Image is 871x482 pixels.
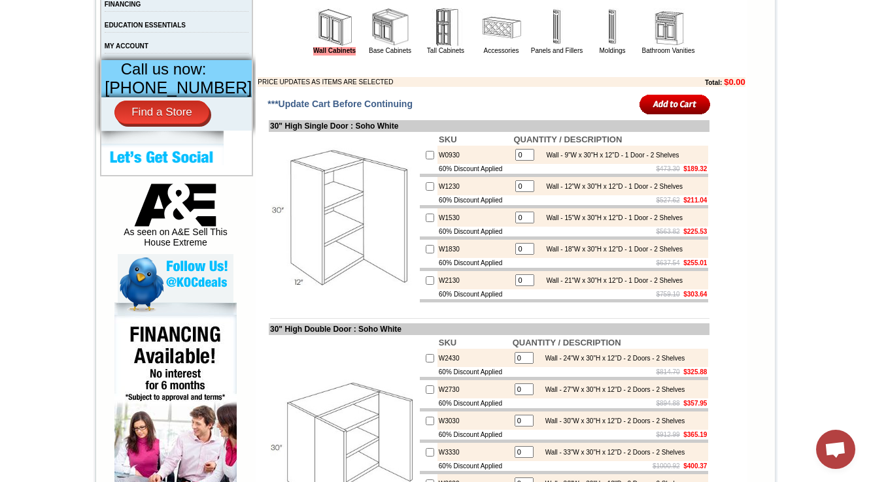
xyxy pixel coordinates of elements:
[683,259,707,266] b: $255.01
[371,8,410,47] img: Base Cabinets
[437,164,512,174] td: 60% Discount Applied
[154,59,187,72] td: Baycreek Gray
[439,338,456,347] b: SKU
[484,47,519,54] a: Accessories
[683,291,707,298] b: $303.64
[437,227,512,236] td: 60% Discount Applied
[267,99,413,109] span: ***Update Cart Before Continuing
[437,398,511,408] td: 60% Discount Applied
[437,461,511,471] td: 60% Discount Applied
[369,47,411,54] a: Base Cabinets
[269,323,709,335] td: 30" High Double Door : Soho White
[683,462,707,470] b: $400.37
[5,5,132,40] body: Alpha channel not supported: images/W0936_cnc_2.1.jpg.png
[531,47,583,54] a: Panels and Fillers
[539,386,685,393] div: Wall - 27"W x 30"H x 12"D - 2 Doors - 2 Shelves
[189,59,222,74] td: Beachwood Oak Shaker
[437,195,512,205] td: 60% Discount Applied
[705,79,722,86] b: Total:
[437,208,512,227] td: W1530
[105,22,186,29] a: EDUCATION ESSENTIALS
[513,338,621,347] b: QUANTITY / DESCRIPTION
[683,228,707,235] b: $225.53
[657,400,680,407] s: $894.88
[114,101,209,124] a: Find a Store
[539,449,685,456] div: Wall - 33"W x 30"H x 12"D - 2 Doors - 2 Shelves
[270,144,417,291] img: 30'' High Single Door
[105,1,141,8] a: FINANCING
[724,77,745,87] b: $0.00
[640,93,711,115] input: Add to Cart
[657,259,680,266] s: $637.54
[426,8,466,47] img: Tall Cabinets
[105,42,148,50] a: MY ACCOUNT
[437,380,511,398] td: W2730
[437,367,511,377] td: 60% Discount Applied
[816,430,855,469] div: Open chat
[71,59,111,74] td: [PERSON_NAME] Yellow Walnut
[599,47,625,54] a: Moldings
[437,430,511,440] td: 60% Discount Applied
[683,165,707,172] b: $189.32
[437,411,511,430] td: W3030
[513,135,622,144] b: QUANTITY / DESCRIPTION
[539,246,683,253] div: Wall - 18"W x 30"H x 12"D - 1 Door - 2 Shelves
[539,214,683,221] div: Wall - 15"W x 30"H x 12"D - 1 Door - 2 Shelves
[269,120,709,132] td: 30" High Single Door : Soho White
[657,368,680,376] s: $814.70
[315,8,354,47] img: Wall Cabinets
[437,289,512,299] td: 60% Discount Applied
[657,291,680,298] s: $759.10
[539,152,679,159] div: Wall - 9"W x 30"H x 12"D - 1 Door - 2 Shelves
[642,47,695,54] a: Bathroom Vanities
[437,240,512,258] td: W1830
[5,5,61,16] b: FPDF error:
[437,146,512,164] td: W0930
[118,184,233,254] div: As seen on A&E Sell This House Extreme
[437,271,512,289] td: W2130
[427,47,464,54] a: Tall Cabinets
[112,59,152,74] td: [PERSON_NAME] White Shaker
[657,228,680,235] s: $563.82
[437,258,512,268] td: 60% Discount Applied
[649,8,688,47] img: Bathroom Vanities
[657,431,680,438] s: $912.99
[539,277,683,284] div: Wall - 21"W x 30"H x 12"D - 1 Door - 2 Shelves
[539,183,683,190] div: Wall - 12"W x 30"H x 12"D - 1 Door - 2 Shelves
[657,197,680,204] s: $527.62
[538,8,577,47] img: Panels and Fillers
[683,368,707,376] b: $325.88
[121,60,207,78] span: Call us now:
[482,8,521,47] img: Accessories
[258,77,633,87] td: PRICE UPDATES AS ITEMS ARE SELECTED
[539,355,685,362] div: Wall - 24"W x 30"H x 12"D - 2 Doors - 2 Shelves
[105,78,252,97] span: [PHONE_NUMBER]
[313,47,356,56] a: Wall Cabinets
[224,59,258,72] td: Bellmonte Maple
[593,8,632,47] img: Moldings
[437,349,511,367] td: W2430
[653,462,680,470] s: $1000.92
[35,59,69,72] td: Alabaster Shaker
[539,417,685,425] div: Wall - 30"W x 30"H x 12"D - 2 Doors - 2 Shelves
[437,443,511,461] td: W3330
[657,165,680,172] s: $473.30
[683,400,707,407] b: $357.95
[683,431,707,438] b: $365.19
[439,135,456,144] b: SKU
[437,177,512,195] td: W1230
[683,197,707,204] b: $211.04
